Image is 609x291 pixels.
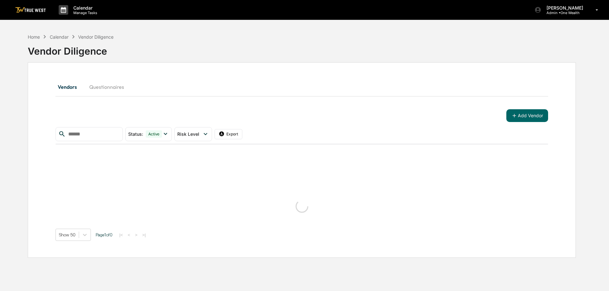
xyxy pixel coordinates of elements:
button: >| [140,232,148,238]
p: Manage Tasks [68,11,100,15]
button: Export [215,129,243,139]
div: Home [28,34,40,40]
img: logo [15,7,46,13]
span: Risk Level [177,131,199,137]
button: > [133,232,139,238]
div: Vendor Diligence [28,40,576,57]
span: Page 1 of 0 [96,232,113,237]
button: Vendors [55,79,84,95]
p: [PERSON_NAME] [541,5,586,11]
span: Status : [128,131,143,137]
p: Admin • One Wealth [541,11,586,15]
div: Calendar [50,34,69,40]
button: |< [117,232,125,238]
button: Add Vendor [506,109,548,122]
div: Active [146,130,162,138]
p: Calendar [68,5,100,11]
button: < [126,232,132,238]
button: Questionnaires [84,79,129,95]
div: Vendor Diligence [78,34,114,40]
div: secondary tabs example [55,79,548,95]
